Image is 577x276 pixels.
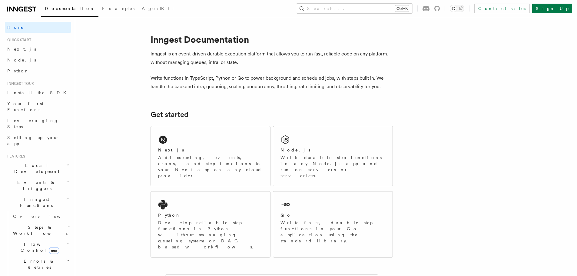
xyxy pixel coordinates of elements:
[7,68,29,73] span: Python
[151,110,188,119] a: Get started
[280,212,291,218] h2: Go
[7,58,36,62] span: Node.js
[7,101,43,112] span: Your first Functions
[7,24,24,30] span: Home
[142,6,174,11] span: AgentKit
[13,214,75,219] span: Overview
[151,34,393,45] h1: Inngest Documentation
[49,247,59,254] span: new
[41,2,98,17] a: Documentation
[5,55,71,65] a: Node.js
[11,224,68,236] span: Steps & Workflows
[151,74,393,91] p: Write functions in TypeScript, Python or Go to power background and scheduled jobs, with steps bu...
[11,241,67,253] span: Flow Control
[280,155,385,179] p: Write durable step functions in any Node.js app and run on servers or serverless.
[45,6,95,11] span: Documentation
[11,256,71,273] button: Errors & Retries
[395,5,409,12] kbd: Ctrl+K
[138,2,177,16] a: AgentKit
[5,196,65,208] span: Inngest Functions
[158,147,184,153] h2: Next.js
[474,4,530,13] a: Contact sales
[5,65,71,76] a: Python
[296,4,413,13] button: Search...Ctrl+K
[151,191,270,258] a: PythonDevelop reliable step functions in Python without managing queueing systems or DAG based wo...
[102,6,134,11] span: Examples
[11,222,71,239] button: Steps & Workflows
[151,126,270,186] a: Next.jsAdd queueing, events, crons, and step functions to your Next app on any cloud provider.
[5,98,71,115] a: Your first Functions
[5,22,71,33] a: Home
[7,47,36,52] span: Next.js
[5,177,71,194] button: Events & Triggers
[5,38,31,42] span: Quick start
[151,50,393,67] p: Inngest is an event-driven durable execution platform that allows you to run fast, reliable code ...
[5,81,34,86] span: Inngest tour
[5,194,71,211] button: Inngest Functions
[450,5,464,12] button: Toggle dark mode
[5,44,71,55] a: Next.js
[5,87,71,98] a: Install the SDK
[5,160,71,177] button: Local Development
[7,135,59,146] span: Setting up your app
[273,191,393,258] a: GoWrite fast, durable step functions in your Go application using the standard library.
[7,118,58,129] span: Leveraging Steps
[158,155,263,179] p: Add queueing, events, crons, and step functions to your Next app on any cloud provider.
[532,4,572,13] a: Sign Up
[11,239,71,256] button: Flow Controlnew
[5,154,25,159] span: Features
[280,220,385,244] p: Write fast, durable step functions in your Go application using the standard library.
[5,115,71,132] a: Leveraging Steps
[11,258,66,270] span: Errors & Retries
[11,211,71,222] a: Overview
[5,162,66,175] span: Local Development
[273,126,393,186] a: Node.jsWrite durable step functions in any Node.js app and run on servers or serverless.
[7,90,70,95] span: Install the SDK
[158,212,181,218] h2: Python
[158,220,263,250] p: Develop reliable step functions in Python without managing queueing systems or DAG based workflows.
[280,147,310,153] h2: Node.js
[5,179,66,191] span: Events & Triggers
[5,132,71,149] a: Setting up your app
[98,2,138,16] a: Examples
